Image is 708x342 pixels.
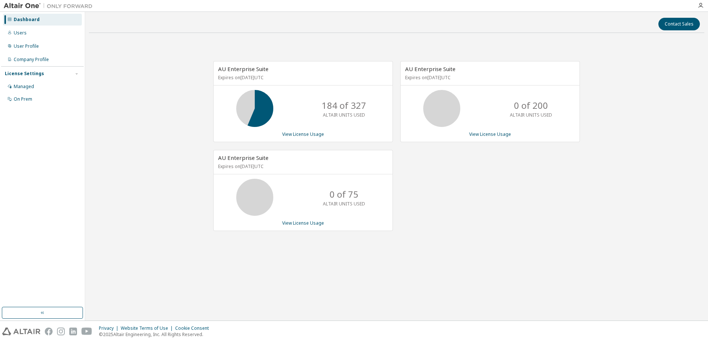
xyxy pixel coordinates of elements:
p: © 2025 Altair Engineering, Inc. All Rights Reserved. [99,331,213,338]
a: View License Usage [469,131,511,137]
img: youtube.svg [81,328,92,335]
p: Expires on [DATE] UTC [218,74,386,81]
span: AU Enterprise Suite [218,154,268,161]
img: linkedin.svg [69,328,77,335]
button: Contact Sales [658,18,700,30]
div: Privacy [99,325,121,331]
img: facebook.svg [45,328,53,335]
div: On Prem [14,96,32,102]
p: 0 of 75 [330,188,358,201]
div: Managed [14,84,34,90]
p: ALTAIR UNITS USED [510,112,552,118]
p: 0 of 200 [514,99,548,112]
div: Website Terms of Use [121,325,175,331]
img: altair_logo.svg [2,328,40,335]
p: ALTAIR UNITS USED [323,201,365,207]
div: User Profile [14,43,39,49]
div: Dashboard [14,17,40,23]
div: Cookie Consent [175,325,213,331]
a: View License Usage [282,131,324,137]
img: Altair One [4,2,96,10]
p: ALTAIR UNITS USED [323,112,365,118]
div: Users [14,30,27,36]
p: 184 of 327 [322,99,366,112]
div: License Settings [5,71,44,77]
img: instagram.svg [57,328,65,335]
span: AU Enterprise Suite [405,65,455,73]
div: Company Profile [14,57,49,63]
span: AU Enterprise Suite [218,65,268,73]
p: Expires on [DATE] UTC [405,74,573,81]
p: Expires on [DATE] UTC [218,163,386,170]
a: View License Usage [282,220,324,226]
